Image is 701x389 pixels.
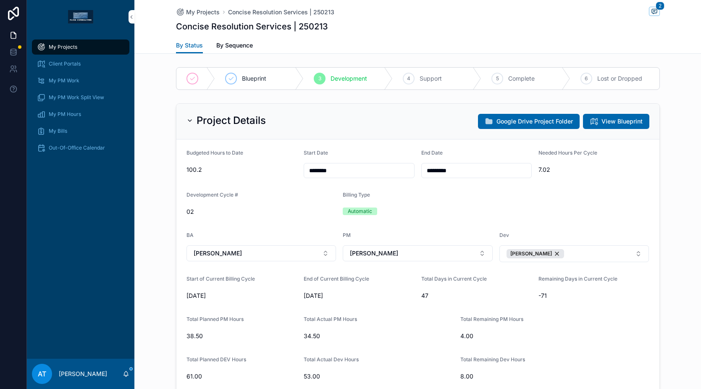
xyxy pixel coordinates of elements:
[32,107,129,122] a: My PM Hours
[601,117,643,126] span: View Blueprint
[460,356,525,363] span: Total Remaining Dev Hours
[304,276,369,282] span: End of Current Billing Cycle
[343,232,351,238] span: PM
[186,332,297,340] span: 38.50
[348,208,372,215] div: Automatic
[507,249,564,258] button: Unselect 9
[318,75,321,82] span: 3
[420,74,442,83] span: Support
[597,74,642,83] span: Lost or Dropped
[49,60,81,67] span: Client Portals
[194,249,242,258] span: [PERSON_NAME]
[343,245,493,261] button: Select Button
[585,75,588,82] span: 6
[186,192,238,198] span: Development Cycle #
[538,166,649,174] span: 7.02
[538,150,597,156] span: Needed Hours Per Cycle
[304,332,454,340] span: 34.50
[343,192,370,198] span: Billing Type
[186,8,220,16] span: My Projects
[49,44,77,50] span: My Projects
[38,369,46,379] span: AT
[478,114,580,129] button: Google Drive Project Folder
[68,10,93,24] img: App logo
[176,8,220,16] a: My Projects
[32,90,129,105] a: My PM Work Split View
[460,332,610,340] span: 4.00
[510,250,552,257] span: [PERSON_NAME]
[304,292,415,300] span: [DATE]
[176,38,203,54] a: By Status
[186,316,244,322] span: Total Planned PM Hours
[49,128,67,134] span: My Bills
[32,39,129,55] a: My Projects
[460,316,523,322] span: Total Remaining PM Hours
[186,356,246,363] span: Total Planned DEV Hours
[32,56,129,71] a: Client Portals
[421,150,443,156] span: End Date
[304,150,328,156] span: Start Date
[350,249,398,258] span: [PERSON_NAME]
[49,145,105,151] span: Out-Of-Office Calendar
[49,77,79,84] span: My PM Work
[649,7,660,17] button: 2
[49,111,81,118] span: My PM Hours
[407,75,410,82] span: 4
[32,124,129,139] a: My Bills
[216,41,253,50] span: By Sequence
[538,276,617,282] span: Remaining Days in Current Cycle
[460,372,571,381] span: 8.00
[583,114,649,129] button: View Blueprint
[304,356,359,363] span: Total Actual Dev Hours
[499,232,509,238] span: Dev
[176,41,203,50] span: By Status
[49,94,104,101] span: My PM Work Split View
[508,74,535,83] span: Complete
[304,316,357,322] span: Total Actual PM Hours
[59,370,107,378] p: [PERSON_NAME]
[216,38,253,55] a: By Sequence
[186,208,336,216] span: 02
[228,8,334,16] a: Concise Resolution Services | 250213
[421,292,532,300] span: 47
[304,372,454,381] span: 53.00
[656,2,664,10] span: 2
[186,372,297,381] span: 61.00
[197,114,266,127] h2: Project Details
[186,292,297,300] span: [DATE]
[186,150,243,156] span: Budgeted Hours to Date
[176,21,328,32] h1: Concise Resolution Services | 250213
[186,245,336,261] button: Select Button
[186,232,194,238] span: BA
[496,117,573,126] span: Google Drive Project Folder
[538,292,649,300] span: -71
[496,75,499,82] span: 5
[421,276,487,282] span: Total Days in Current Cycle
[242,74,266,83] span: Blueprint
[27,34,134,166] div: scrollable content
[32,140,129,155] a: Out-Of-Office Calendar
[499,245,649,262] button: Select Button
[32,73,129,88] a: My PM Work
[186,276,255,282] span: Start of Current Billing Cycle
[331,74,367,83] span: Development
[186,166,297,174] span: 100.2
